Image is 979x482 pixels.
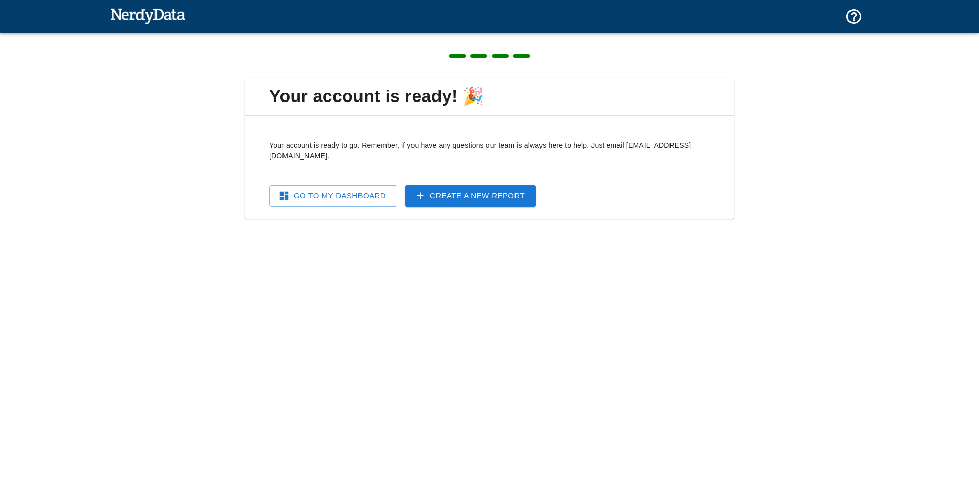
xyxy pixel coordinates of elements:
[839,2,869,32] button: Support and Documentation
[269,185,397,207] a: Go To My Dashboard
[253,86,726,107] span: Your account is ready! 🎉
[110,6,185,26] img: NerdyData.com
[269,140,710,161] p: Your account is ready to go. Remember, if you have any questions our team is always here to help....
[405,185,536,207] a: Create a New Report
